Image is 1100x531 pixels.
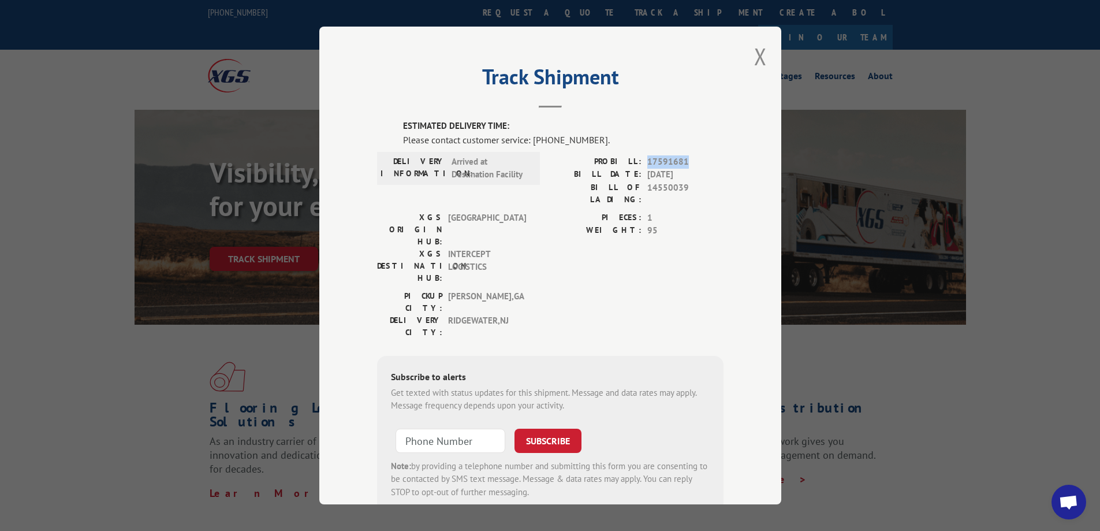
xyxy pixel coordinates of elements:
[647,181,724,206] span: 14550039
[550,168,642,181] label: BILL DATE:
[550,211,642,225] label: PIECES:
[403,133,724,147] div: Please contact customer service: [PHONE_NUMBER].
[403,120,724,133] label: ESTIMATED DELIVERY TIME:
[377,69,724,91] h2: Track Shipment
[377,248,442,284] label: XGS DESTINATION HUB:
[377,290,442,314] label: PICKUP CITY:
[381,155,446,181] label: DELIVERY INFORMATION:
[647,224,724,237] span: 95
[391,387,710,413] div: Get texted with status updates for this shipment. Message and data rates may apply. Message frequ...
[391,460,710,499] div: by providing a telephone number and submitting this form you are consenting to be contacted by SM...
[550,181,642,206] label: BILL OF LADING:
[448,290,526,314] span: [PERSON_NAME] , GA
[1051,485,1086,519] div: Open chat
[391,461,411,471] strong: Note:
[448,211,526,248] span: [GEOGRAPHIC_DATA]
[448,314,526,339] span: RIDGEWATER , NJ
[377,211,442,248] label: XGS ORIGIN HUB:
[647,168,724,181] span: [DATE]
[514,429,581,453] button: SUBSCRIBE
[448,248,526,284] span: INTERCEPT LOGISTICS
[550,155,642,169] label: PROBILL:
[550,224,642,237] label: WEIGHT:
[647,211,724,225] span: 1
[377,314,442,339] label: DELIVERY CITY:
[396,429,505,453] input: Phone Number
[647,155,724,169] span: 17591681
[452,155,530,181] span: Arrived at Destination Facility
[754,41,767,72] button: Close modal
[391,370,710,387] div: Subscribe to alerts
